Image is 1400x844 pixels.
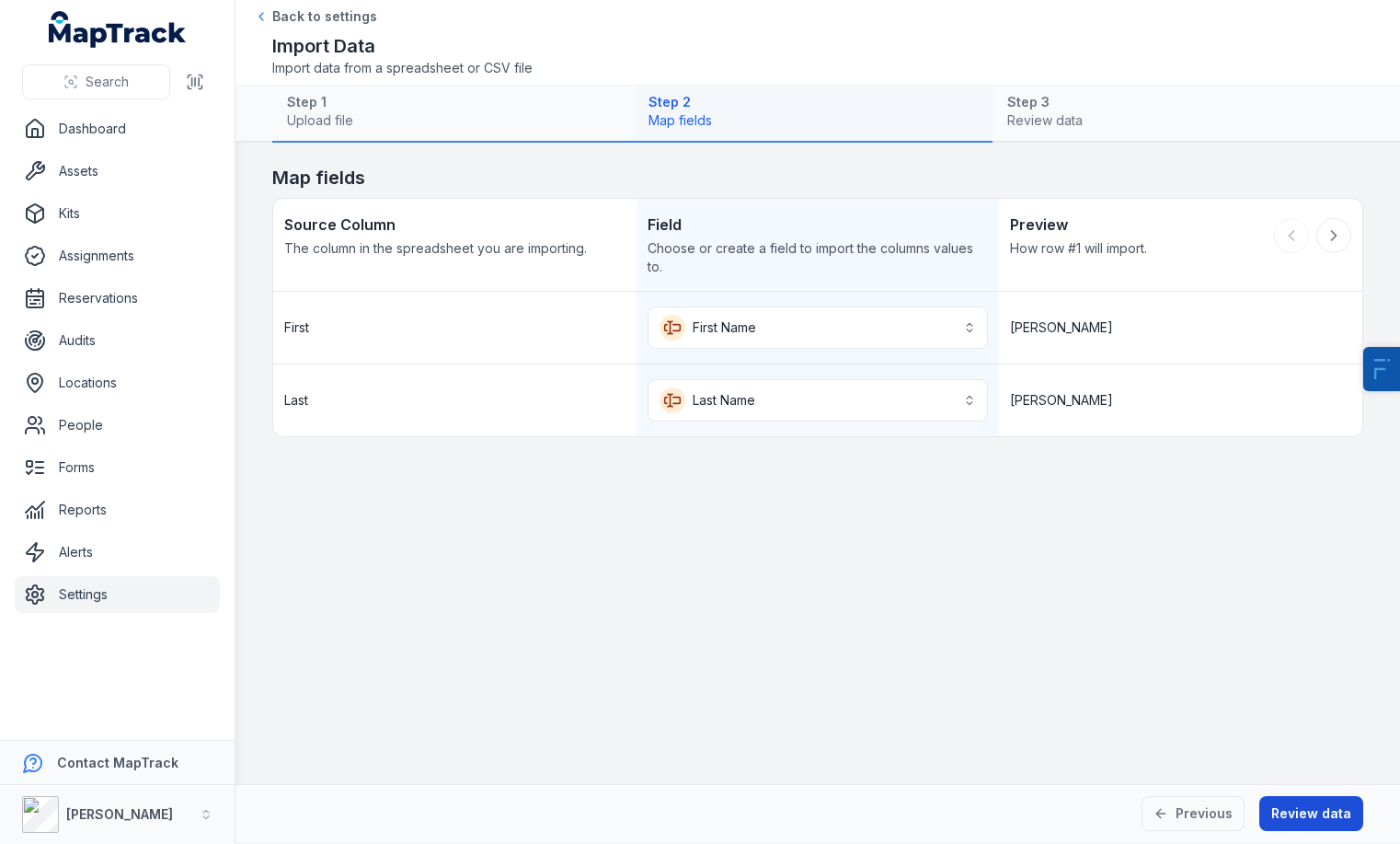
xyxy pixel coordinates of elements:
a: Dashboard [15,110,220,147]
a: Locations [15,364,220,401]
a: MapTrack [49,11,187,48]
strong: Field [648,214,989,236]
button: Step 3Review data [993,86,1363,143]
strong: Step 1 [287,93,619,111]
span: First [284,318,309,337]
span: Back to settings [272,7,377,26]
a: Assets [15,153,220,190]
strong: Step 3 [1007,93,1348,111]
a: Alerts [15,534,220,571]
strong: Preview [1010,214,1274,236]
a: Assignments [15,237,220,274]
button: Review data [1259,796,1363,831]
a: Forms [15,449,220,486]
strong: [PERSON_NAME] [66,806,173,822]
span: Choose or create a field to import the columns values to. [648,239,989,276]
span: Import data from a spreadsheet or CSV file [272,59,533,77]
span: Upload file [287,111,619,130]
button: Step 1Upload file [272,86,634,143]
strong: Source Column [284,214,625,236]
span: The column in the spreadsheet you are importing. [284,239,625,258]
strong: Contact MapTrack [57,755,178,770]
h2: Map fields [272,165,1363,191]
a: Reservations [15,280,220,317]
button: First Name [648,306,989,349]
a: Back to settings [254,7,377,26]
a: Audits [15,322,220,359]
a: Settings [15,576,220,613]
span: How row #1 will import. [1010,239,1274,258]
a: Reports [15,491,220,528]
span: Last [284,391,308,410]
button: Last Name [648,379,989,422]
span: Search [86,73,129,91]
span: Review data [1007,111,1348,130]
strong: Step 2 [648,93,978,111]
span: Map fields [648,111,978,130]
button: Step 2Map fields [634,86,993,143]
button: Search [22,64,170,99]
a: Kits [15,195,220,232]
h2: Import Data [272,33,533,59]
button: Previous [1142,796,1245,831]
a: People [15,407,220,444]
